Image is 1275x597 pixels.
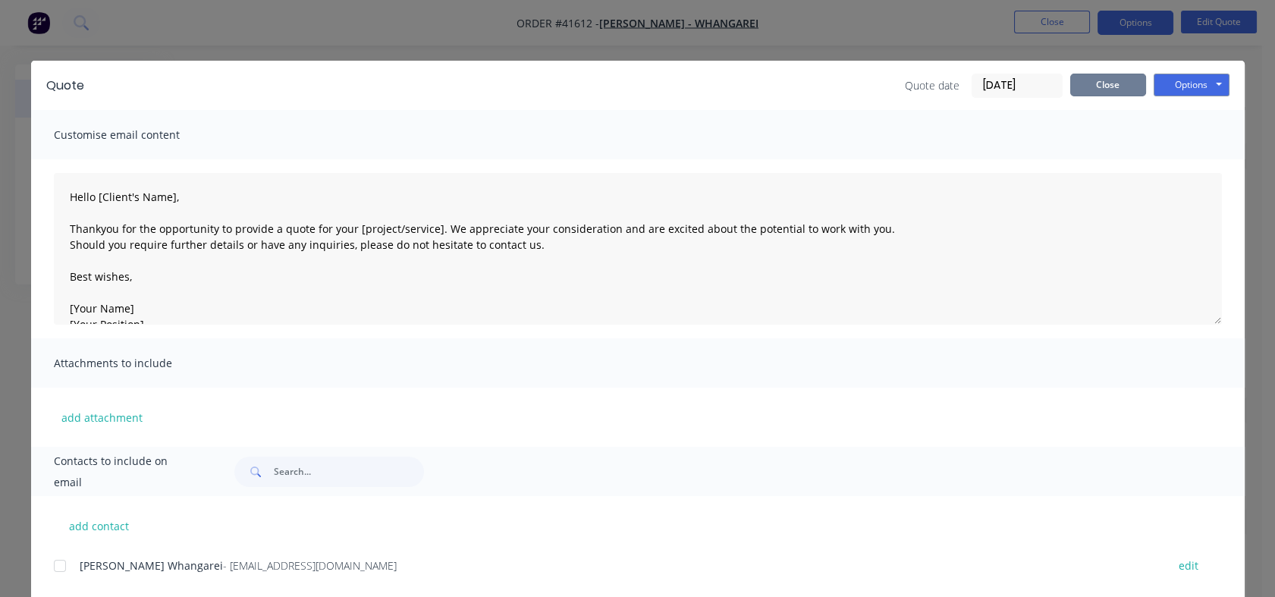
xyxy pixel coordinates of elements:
[46,77,84,95] div: Quote
[1170,555,1207,576] button: edit
[54,124,221,146] span: Customise email content
[54,353,221,374] span: Attachments to include
[1154,74,1229,96] button: Options
[54,514,145,537] button: add contact
[80,558,223,573] span: [PERSON_NAME] Whangarei
[274,457,424,487] input: Search...
[223,558,397,573] span: - [EMAIL_ADDRESS][DOMAIN_NAME]
[54,451,197,493] span: Contacts to include on email
[905,77,959,93] span: Quote date
[1070,74,1146,96] button: Close
[54,173,1222,325] textarea: Hello [Client's Name], Thankyou for the opportunity to provide a quote for your [project/service]...
[54,406,150,429] button: add attachment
